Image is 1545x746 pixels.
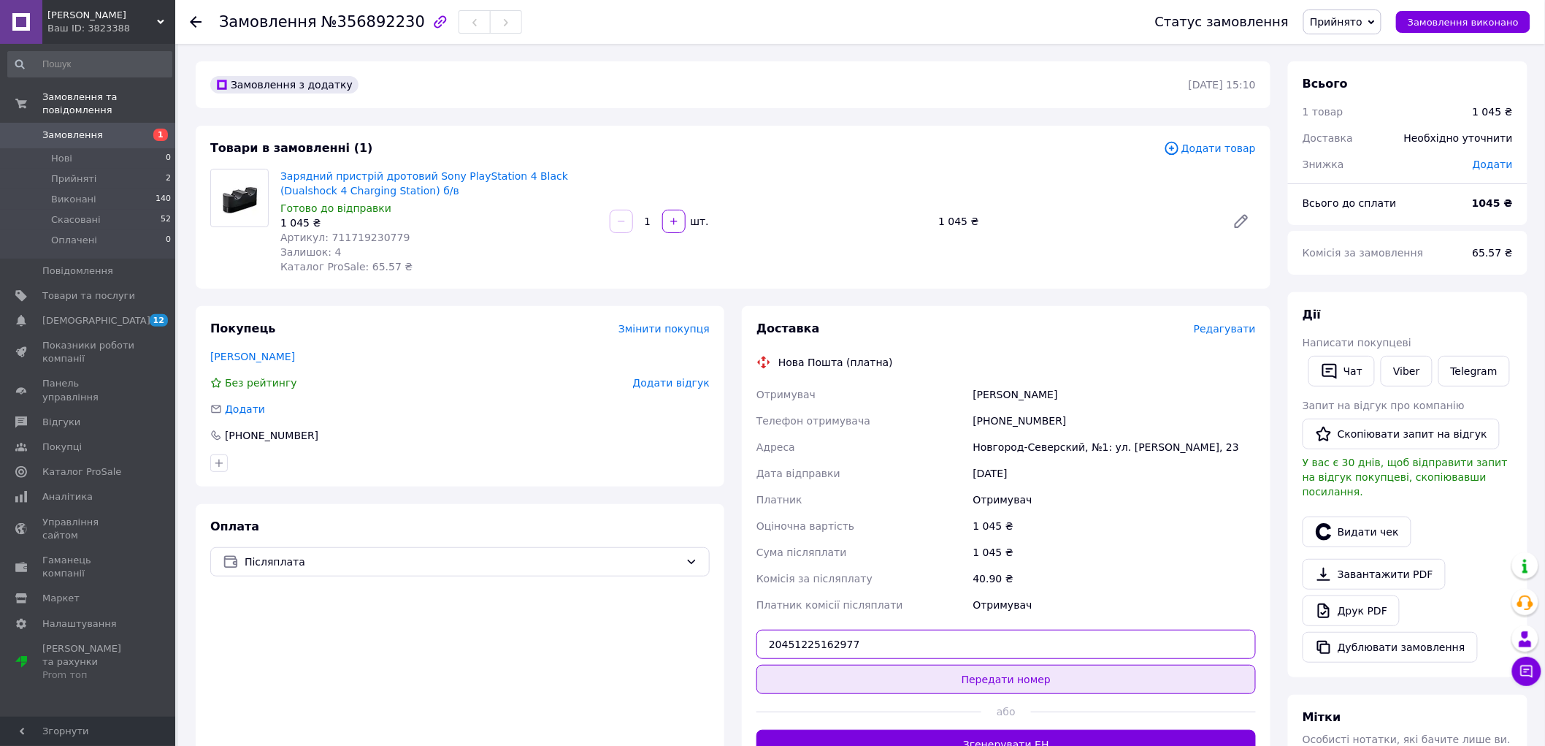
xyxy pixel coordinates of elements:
span: Замовлення виконано [1408,17,1519,28]
span: Оплата [210,519,259,533]
img: Зарядний пристрій дротовий Sony PlayStation 4 Black (Dualshock 4 Charging Station) б/в [211,177,268,218]
span: Оплачені [51,234,97,247]
button: Дублювати замовлення [1303,632,1478,663]
span: Оціночна вартість [756,520,854,532]
span: Післяплата [245,554,680,570]
span: Запит на відгук про компанію [1303,400,1465,411]
span: Всього до сплати [1303,197,1397,209]
a: Viber [1381,356,1432,387]
div: [PHONE_NUMBER] [970,408,1259,434]
span: Платник комісії післяплати [756,599,903,611]
a: [PERSON_NAME] [210,351,295,362]
span: Доставка [756,321,820,335]
span: Прийняті [51,172,96,186]
div: Необхідно уточнити [1395,122,1522,154]
span: Сума післяплати [756,547,847,558]
span: Товари в замовленні (1) [210,141,373,155]
time: [DATE] 15:10 [1189,79,1256,91]
span: Додати [225,403,265,415]
button: Чат з покупцем [1512,657,1541,686]
span: №356892230 [321,13,425,31]
div: Нова Пошта (платна) [775,355,897,370]
span: Адреса [756,441,795,453]
span: Всього [1303,77,1348,91]
span: Налаштування [42,617,117,631]
span: Маркет [42,592,80,605]
span: Залишок: 4 [280,246,342,258]
span: Управління сайтом [42,516,135,542]
div: [DATE] [970,460,1259,487]
a: Telegram [1438,356,1510,387]
span: Додати відгук [633,377,710,389]
span: 0 [166,234,171,247]
div: Prom топ [42,669,135,682]
span: Платник [756,494,802,506]
span: Товари та послуги [42,289,135,302]
span: Покупці [42,441,82,454]
span: Дії [1303,308,1321,321]
span: Дата відправки [756,468,840,479]
div: 1 045 ₴ [280,216,598,230]
button: Скопіювати запит на відгук [1303,419,1500,449]
span: Нові [51,152,72,165]
span: Скасовані [51,213,101,227]
span: 12 [150,314,168,327]
input: Пошук [7,51,172,77]
b: 1045 ₴ [1472,197,1513,209]
span: Мітки [1303,710,1341,724]
span: Гейм Бустінг [47,9,157,22]
div: [PERSON_NAME] [970,381,1259,408]
span: Гаманець компанії [42,554,135,580]
span: Каталог ProSale: 65.57 ₴ [280,261,413,273]
div: Повернутися назад [190,15,202,29]
span: Прийнято [1310,16,1362,28]
span: [DEMOGRAPHIC_DATA] [42,314,150,327]
span: Додати [1473,159,1513,170]
span: 52 [161,213,171,227]
span: Відгуки [42,416,80,429]
button: Передати номер [756,665,1256,694]
span: Комісія за післяплату [756,573,873,585]
div: Статус замовлення [1155,15,1289,29]
span: 1 товар [1303,106,1343,118]
span: Отримувач [756,389,816,400]
span: 0 [166,152,171,165]
span: У вас є 30 днів, щоб відправити запит на відгук покупцеві, скопіювавши посилання. [1303,457,1508,498]
span: Замовлення та повідомлення [42,91,175,117]
div: 1 045 ₴ [932,211,1221,232]
button: Чат [1308,356,1375,387]
span: Готово до відправки [280,202,391,214]
span: Знижка [1303,159,1344,170]
button: Видати чек [1303,517,1411,547]
div: 1 045 ₴ [970,513,1259,539]
span: 65.57 ₴ [1473,247,1513,259]
span: 140 [156,193,171,206]
div: Новгород-Северский, №1: ул. [PERSON_NAME], 23 [970,434,1259,460]
span: Додати товар [1164,140,1256,156]
span: Замовлення [42,129,103,142]
span: Замовлення [219,13,317,31]
span: Без рейтингу [225,377,297,389]
div: Отримувач [970,487,1259,513]
span: Артикул: 711719230779 [280,232,410,243]
div: [PHONE_NUMBER] [223,428,320,443]
span: Повідомлення [42,264,113,278]
span: Панель управління [42,377,135,403]
div: 1 045 ₴ [1473,104,1513,119]
span: Виконані [51,193,96,206]
div: Ваш ID: 3823388 [47,22,175,35]
div: 1 045 ₴ [970,539,1259,566]
span: 1 [153,129,168,141]
span: Покупець [210,321,276,335]
span: Редагувати [1194,323,1256,335]
span: Доставка [1303,132,1353,144]
span: або [981,704,1031,719]
span: Комісія за замовлення [1303,247,1424,259]
span: Аналітика [42,490,93,503]
span: Телефон отримувача [756,415,870,427]
span: 2 [166,172,171,186]
div: 40.90 ₴ [970,566,1259,592]
a: Друк PDF [1303,595,1400,626]
a: Завантажити PDF [1303,559,1446,590]
span: Змінити покупця [618,323,710,335]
